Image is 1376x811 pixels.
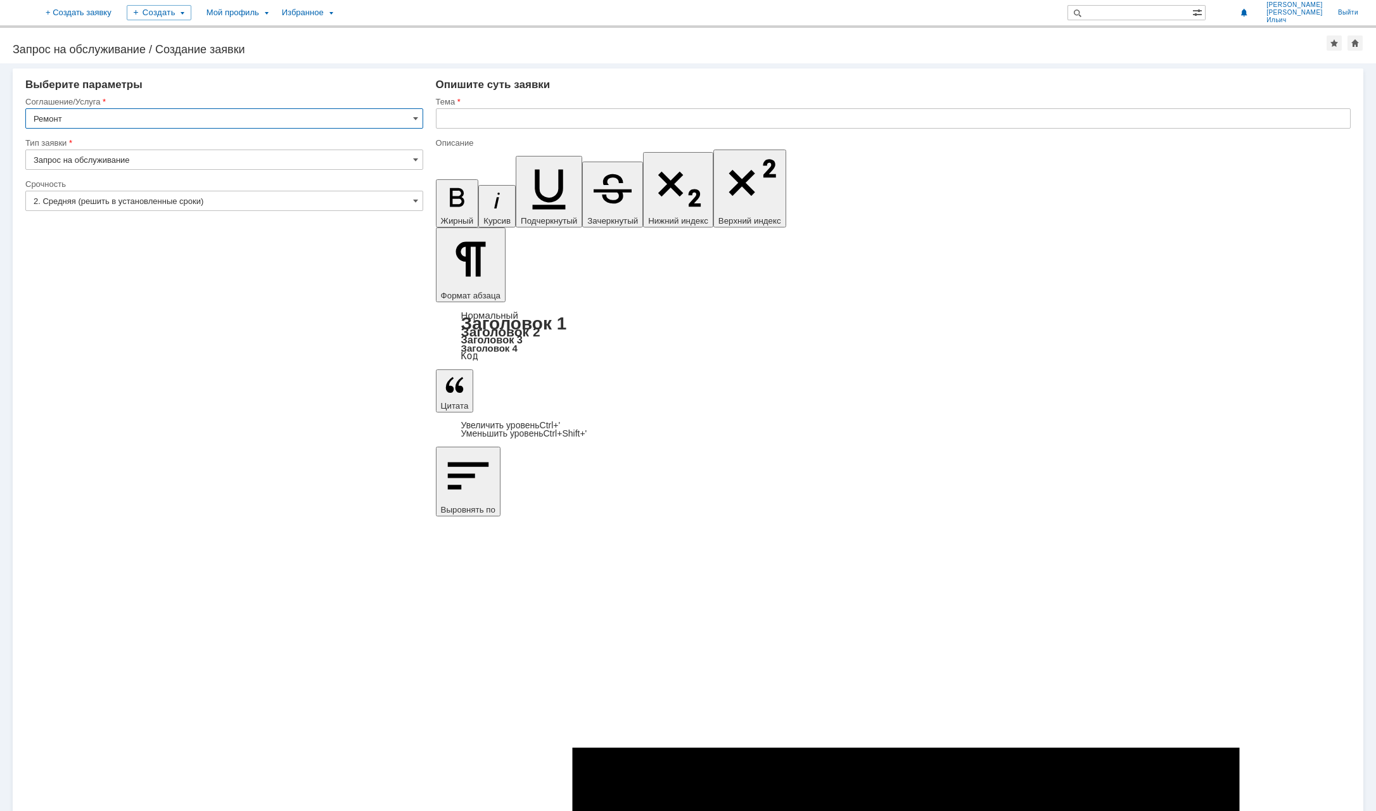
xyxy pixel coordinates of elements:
div: Формат абзаца [436,311,1351,361]
span: Курсив [483,216,511,226]
span: Расширенный поиск [1192,6,1205,18]
span: Ильич [1266,16,1323,24]
div: Запрос на обслуживание / Создание заявки [13,43,1327,56]
span: Зачеркнутый [587,216,638,226]
button: Курсив [478,185,516,227]
span: Жирный [441,216,474,226]
button: Нижний индекс [643,152,713,227]
span: Нижний индекс [648,216,708,226]
span: Опишите суть заявки [436,79,551,91]
div: Тема [436,98,1348,106]
div: Создать [127,5,191,20]
span: [PERSON_NAME] [1266,9,1323,16]
div: Цитата [436,421,1351,438]
div: Сделать домашней страницей [1347,35,1363,51]
button: Цитата [436,369,474,412]
button: Формат абзаца [436,227,506,302]
span: Верхний индекс [718,216,781,226]
button: Выровнять по [436,447,500,516]
div: Срочность [25,180,421,188]
div: Соглашение/Услуга [25,98,421,106]
span: Ctrl+' [540,420,561,430]
div: Тип заявки [25,139,421,147]
span: Подчеркнутый [521,216,577,226]
span: Выберите параметры [25,79,143,91]
button: Верхний индекс [713,150,786,227]
span: Формат абзаца [441,291,500,300]
a: Заголовок 3 [461,334,523,345]
a: Increase [461,420,561,430]
a: Код [461,350,478,362]
button: Жирный [436,179,479,227]
a: Нормальный [461,310,518,321]
a: Decrease [461,428,587,438]
span: Ctrl+Shift+' [543,428,587,438]
button: Зачеркнутый [582,162,643,227]
div: Описание [436,139,1348,147]
a: Заголовок 4 [461,343,518,354]
div: Добавить в избранное [1327,35,1342,51]
span: Выровнять по [441,505,495,514]
a: Заголовок 2 [461,324,540,339]
button: Подчеркнутый [516,156,582,227]
span: [PERSON_NAME] [1266,1,1323,9]
span: Цитата [441,401,469,411]
a: Заголовок 1 [461,314,567,333]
